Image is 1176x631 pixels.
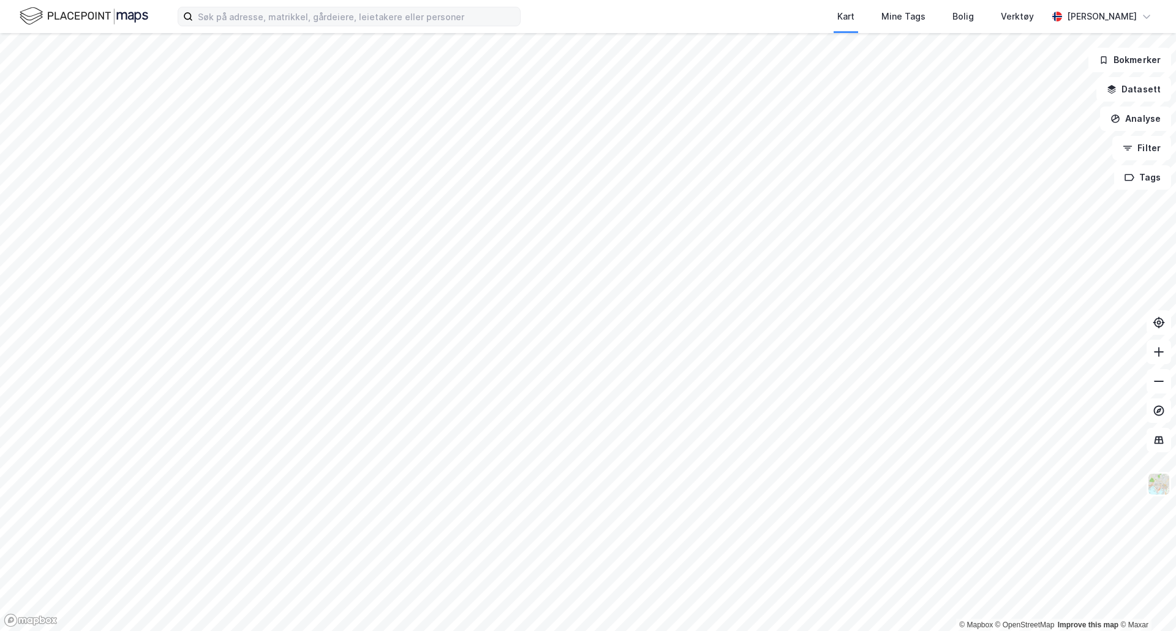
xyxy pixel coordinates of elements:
[20,6,148,27] img: logo.f888ab2527a4732fd821a326f86c7f29.svg
[1115,572,1176,631] div: Kontrollprogram for chat
[881,9,925,24] div: Mine Tags
[1001,9,1034,24] div: Verktøy
[193,7,520,26] input: Søk på adresse, matrikkel, gårdeiere, leietakere eller personer
[952,9,974,24] div: Bolig
[837,9,854,24] div: Kart
[1067,9,1137,24] div: [PERSON_NAME]
[1115,572,1176,631] iframe: Chat Widget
